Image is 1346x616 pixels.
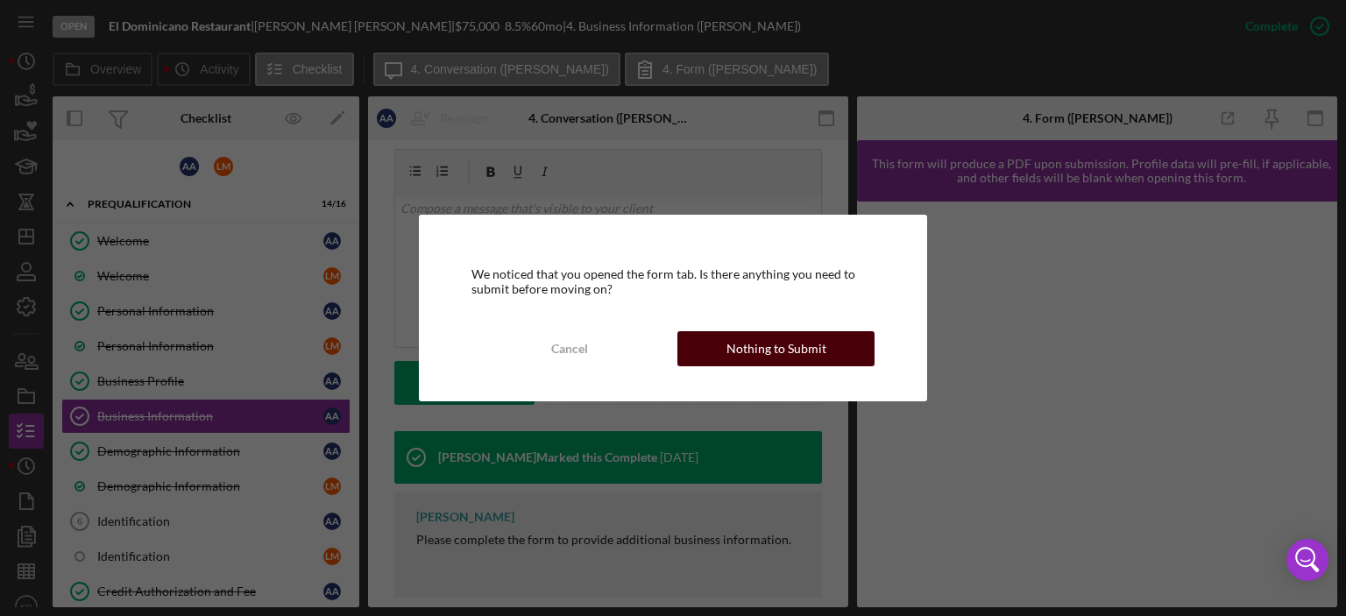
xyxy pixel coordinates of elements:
button: Cancel [471,331,669,366]
div: Cancel [551,331,588,366]
div: We noticed that you opened the form tab. Is there anything you need to submit before moving on? [471,267,875,295]
button: Nothing to Submit [677,331,875,366]
div: Nothing to Submit [726,331,826,366]
div: Open Intercom Messenger [1286,539,1328,581]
